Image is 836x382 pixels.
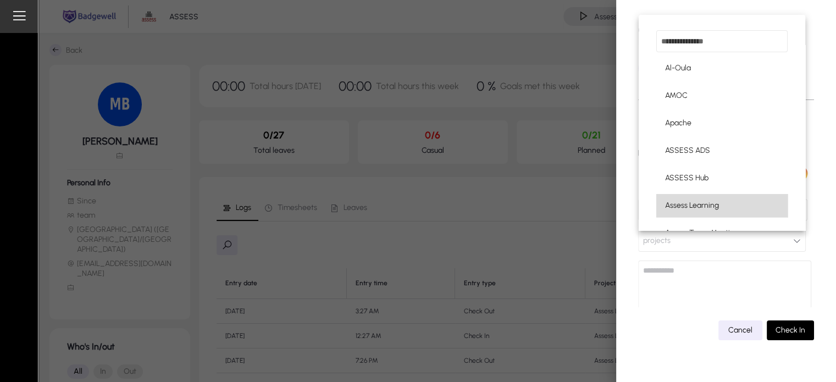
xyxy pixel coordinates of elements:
[656,30,788,52] input: dropdown search
[656,84,788,107] mat-option: AMOC
[656,167,788,190] mat-option: ASSESS Hub
[665,226,742,240] span: Assess Team Meetings
[665,89,688,102] span: AMOC
[656,194,788,217] mat-option: Assess Learning
[665,199,719,212] span: Assess Learning
[665,117,691,130] span: Apache
[656,57,788,80] mat-option: Al-Oula
[656,112,788,135] mat-option: Apache
[665,62,691,75] span: Al-Oula
[665,171,708,185] span: ASSESS Hub
[656,139,788,162] mat-option: ASSESS ADS
[656,222,788,245] mat-option: Assess Team Meetings
[665,144,710,157] span: ASSESS ADS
